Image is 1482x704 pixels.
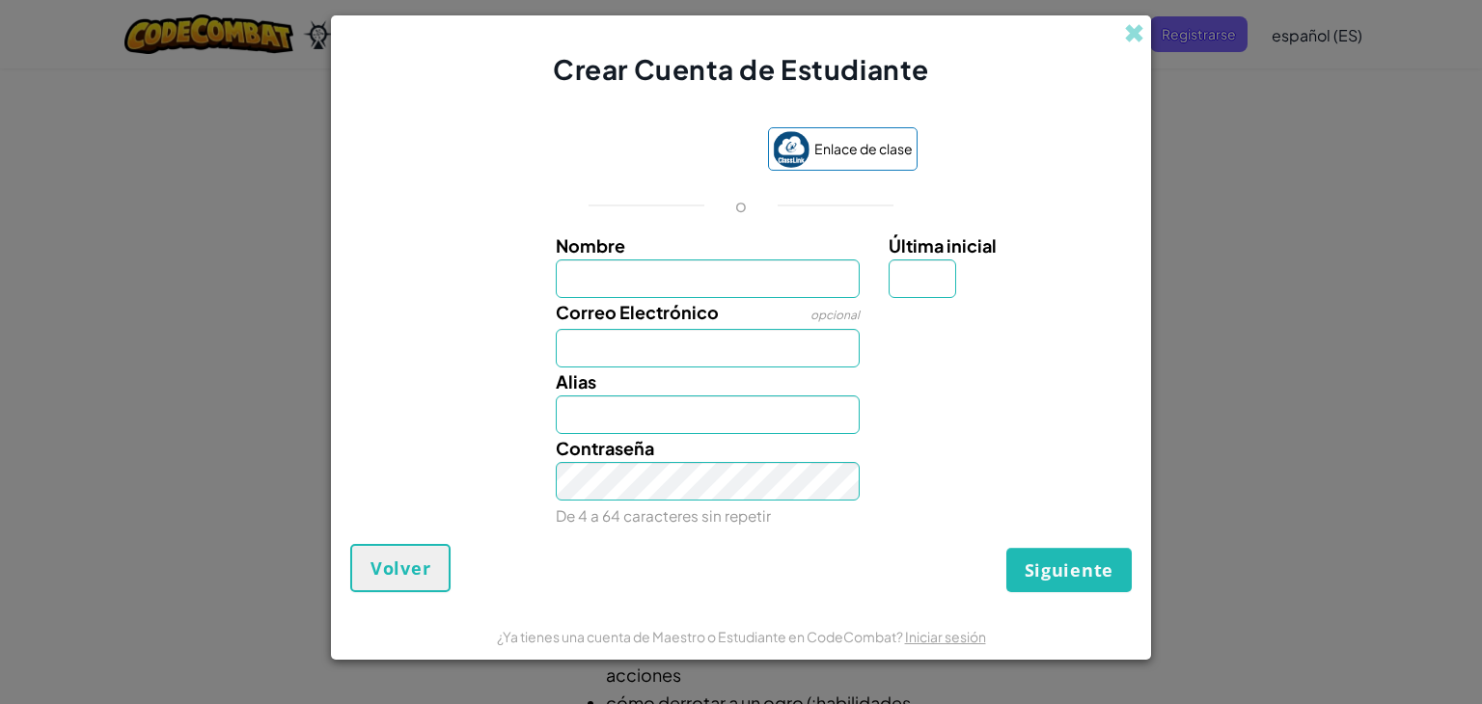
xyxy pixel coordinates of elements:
[556,437,654,459] font: Contraseña
[814,140,913,157] font: Enlace de clase
[810,308,860,322] font: opcional
[905,628,986,645] a: Iniciar sesión
[556,301,719,323] font: Correo Electrónico
[556,506,771,525] font: De 4 a 64 caracteres sin repetir
[735,194,747,216] font: o
[553,52,929,86] font: Crear Cuenta de Estudiante
[1025,558,1113,582] font: Siguiente
[556,370,596,393] font: Alias
[497,628,903,645] font: ¿Ya tienes una cuenta de Maestro o Estudiante en CodeCombat?
[370,556,430,580] font: Volver
[350,544,451,592] button: Volver
[1006,548,1132,592] button: Siguiente
[556,130,758,173] iframe: Botón de acceso con Google
[889,234,997,257] font: Última inicial
[556,234,625,257] font: Nombre
[773,131,810,168] img: classlink-logo-small.png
